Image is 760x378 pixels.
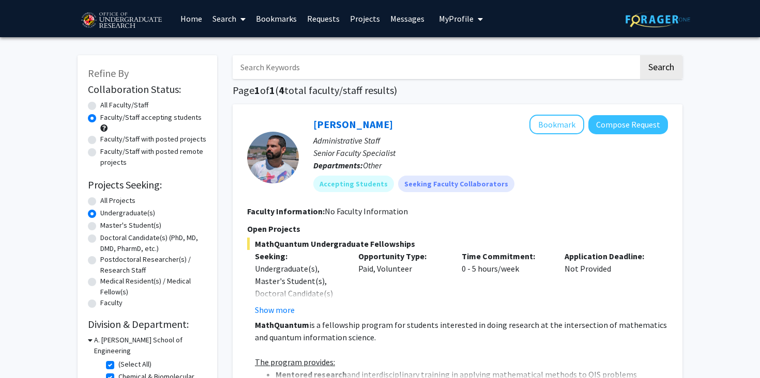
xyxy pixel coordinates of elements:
[100,100,148,111] label: All Faculty/Staff
[175,1,207,37] a: Home
[313,160,363,170] b: Departments:
[351,250,454,316] div: Paid, Volunteer
[255,320,309,330] strong: MathQuantum
[255,319,668,343] p: is a fellowship program for students interested in doing research at the intersection of mathemat...
[529,115,584,134] button: Add Daniel Serrano to Bookmarks
[100,195,135,206] label: All Projects
[8,332,44,370] iframe: Chat
[313,176,394,192] mat-chip: Accepting Students
[358,250,446,262] p: Opportunity Type:
[100,297,123,308] label: Faculty
[100,220,161,231] label: Master's Student(s)
[100,112,202,123] label: Faculty/Staff accepting students
[255,250,343,262] p: Seeking:
[565,250,652,262] p: Application Deadline:
[302,1,345,37] a: Requests
[269,84,275,97] span: 1
[251,1,302,37] a: Bookmarks
[439,13,474,24] span: My Profile
[247,223,668,235] p: Open Projects
[313,147,668,159] p: Senior Faculty Specialist
[88,83,207,96] h2: Collaboration Status:
[313,118,393,131] a: [PERSON_NAME]
[255,357,335,367] u: The program provides:
[398,176,514,192] mat-chip: Seeking Faculty Collaborators
[207,1,251,37] a: Search
[279,84,284,97] span: 4
[247,206,325,216] b: Faculty Information:
[255,304,295,316] button: Show more
[100,276,207,297] label: Medical Resident(s) / Medical Fellow(s)
[254,84,260,97] span: 1
[557,250,660,316] div: Not Provided
[454,250,557,316] div: 0 - 5 hours/week
[325,206,408,216] span: No Faculty Information
[385,1,430,37] a: Messages
[100,146,207,168] label: Faculty/Staff with posted remote projects
[94,335,207,356] h3: A. [PERSON_NAME] School of Engineering
[233,55,639,79] input: Search Keywords
[100,208,155,218] label: Undergraduate(s)
[462,250,550,262] p: Time Commitment:
[345,1,385,37] a: Projects
[100,232,207,254] label: Doctoral Candidate(s) (PhD, MD, DMD, PharmD, etc.)
[100,254,207,276] label: Postdoctoral Researcher(s) / Research Staff
[640,55,682,79] button: Search
[588,115,668,134] button: Compose Request to Daniel Serrano
[88,67,129,80] span: Refine By
[626,11,690,27] img: ForagerOne Logo
[363,160,382,170] span: Other
[88,179,207,191] h2: Projects Seeking:
[78,8,165,34] img: University of Maryland Logo
[233,84,682,97] h1: Page of ( total faculty/staff results)
[313,134,668,147] p: Administrative Staff
[247,238,668,250] span: MathQuantum Undergraduate Fellowships
[100,134,206,145] label: Faculty/Staff with posted projects
[88,318,207,330] h2: Division & Department:
[255,262,343,361] div: Undergraduate(s), Master's Student(s), Doctoral Candidate(s) (PhD, MD, DMD, PharmD, etc.), Postdo...
[118,359,151,370] label: (Select All)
